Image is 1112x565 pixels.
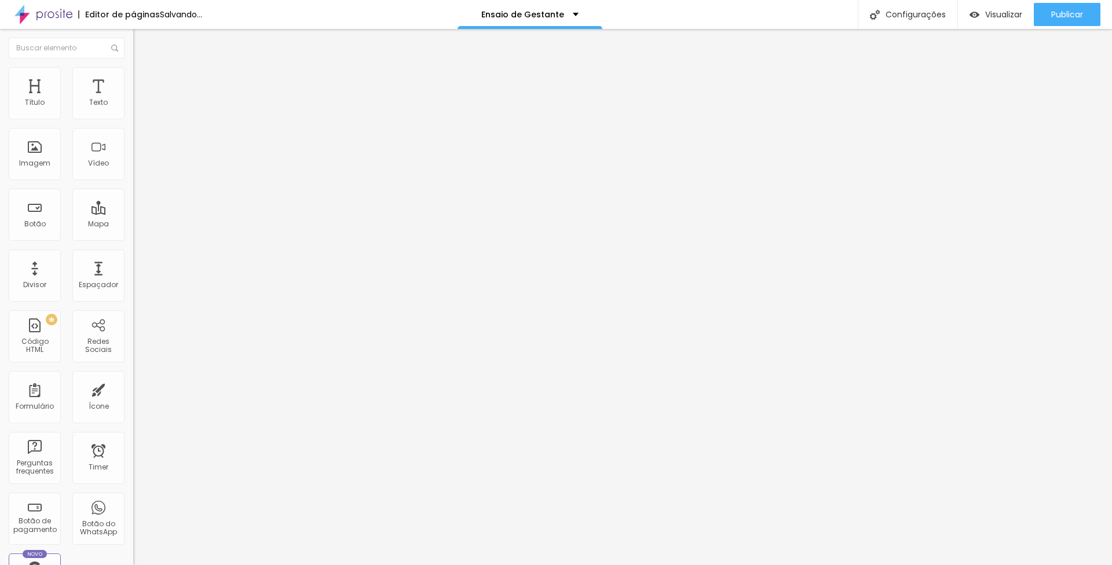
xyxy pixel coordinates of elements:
[88,159,109,167] div: Vídeo
[12,337,57,354] div: Código HTML
[24,220,46,228] div: Botão
[19,159,50,167] div: Imagem
[75,520,121,537] div: Botão do WhatsApp
[958,3,1034,26] button: Visualizar
[1034,3,1100,26] button: Publicar
[970,10,979,20] img: view-1.svg
[23,550,47,558] div: Novo
[89,463,108,471] div: Timer
[870,10,880,20] img: Icone
[88,220,109,228] div: Mapa
[481,10,564,19] p: Ensaio de Gestante
[133,29,1112,565] iframe: Editor
[1051,10,1083,19] span: Publicar
[160,10,202,19] div: Salvando...
[16,402,54,410] div: Formulário
[9,38,125,58] input: Buscar elemento
[12,459,57,476] div: Perguntas frequentes
[75,337,121,354] div: Redes Sociais
[23,281,46,289] div: Divisor
[89,402,109,410] div: Ícone
[25,98,45,107] div: Título
[78,10,160,19] div: Editor de páginas
[89,98,108,107] div: Texto
[79,281,118,289] div: Espaçador
[111,45,118,52] img: Icone
[12,517,57,534] div: Botão de pagamento
[985,10,1022,19] span: Visualizar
